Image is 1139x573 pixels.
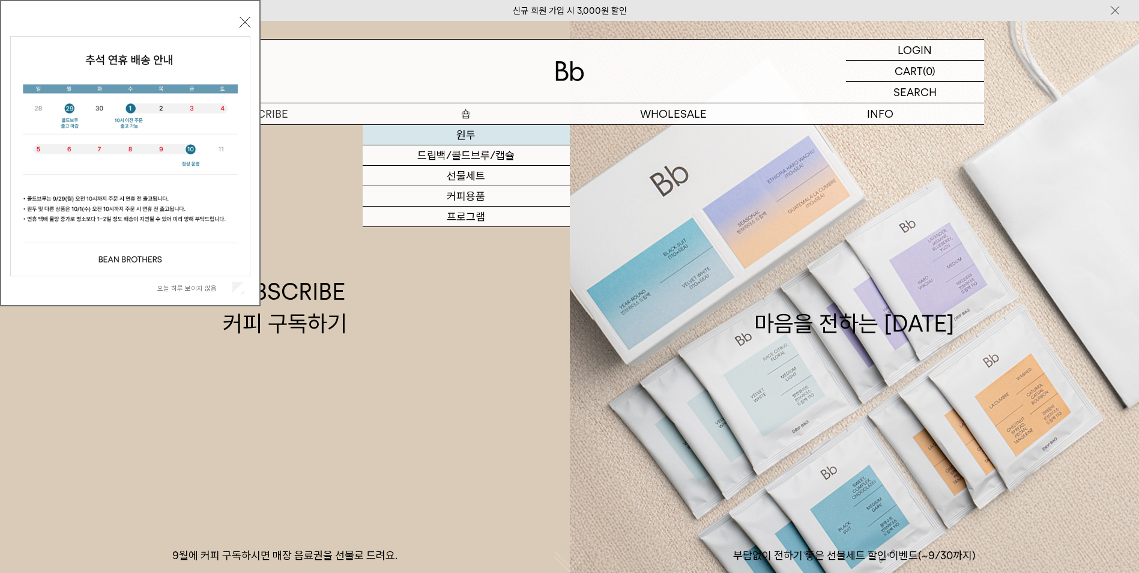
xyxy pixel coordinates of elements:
a: 선물세트 [363,166,570,186]
p: WHOLESALE [570,103,777,124]
a: 숍 [363,103,570,124]
p: CART [895,61,923,81]
div: SUBSCRIBE 커피 구독하기 [223,276,347,339]
p: INFO [777,103,984,124]
a: 신규 회원 가입 시 3,000원 할인 [513,5,627,16]
a: 드립백/콜드브루/캡슐 [363,145,570,166]
a: LOGIN [846,40,984,61]
a: 프로그램 [363,207,570,227]
img: 로고 [555,61,584,81]
a: 커피용품 [363,186,570,207]
img: 5e4d662c6b1424087153c0055ceb1a13_140731.jpg [11,37,250,276]
a: CART (0) [846,61,984,82]
a: 원두 [363,125,570,145]
label: 오늘 하루 보이지 않음 [157,284,230,293]
p: SEARCH [893,82,937,103]
button: 닫기 [240,17,250,28]
p: (0) [923,61,935,81]
p: LOGIN [898,40,932,60]
div: 마음을 전하는 [DATE] [754,276,955,339]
